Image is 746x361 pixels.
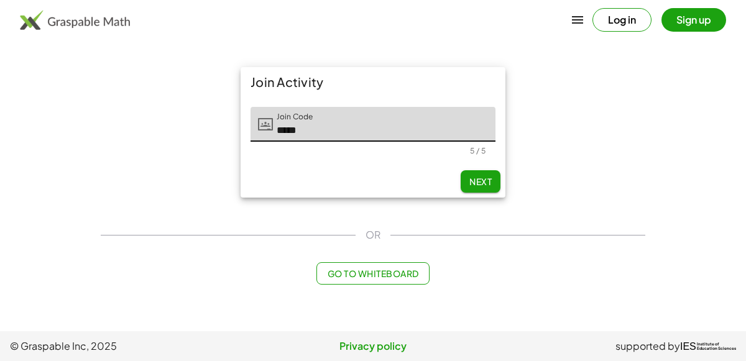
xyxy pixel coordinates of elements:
[241,67,505,97] div: Join Activity
[697,342,736,351] span: Institute of Education Sciences
[10,339,252,354] span: © Graspable Inc, 2025
[680,340,696,352] span: IES
[592,8,652,32] button: Log in
[327,268,418,279] span: Go to Whiteboard
[461,170,500,193] button: Next
[470,146,486,155] div: 5 / 5
[366,227,380,242] span: OR
[615,339,680,354] span: supported by
[661,8,726,32] button: Sign up
[680,339,736,354] a: IESInstitute ofEducation Sciences
[469,176,492,187] span: Next
[252,339,494,354] a: Privacy policy
[316,262,429,285] button: Go to Whiteboard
